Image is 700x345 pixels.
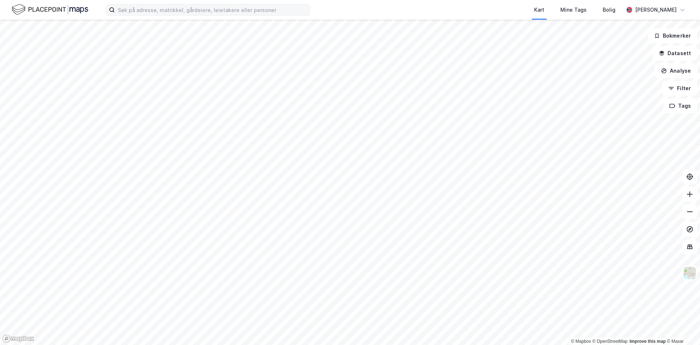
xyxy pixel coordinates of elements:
img: logo.f888ab2527a4732fd821a326f86c7f29.svg [12,3,88,16]
div: Bolig [603,5,615,14]
div: Kart [534,5,544,14]
input: Søk på adresse, matrikkel, gårdeiere, leietakere eller personer [115,4,310,15]
button: Filter [662,81,697,96]
a: Mapbox homepage [2,334,34,343]
a: Improve this map [630,339,666,344]
iframe: Chat Widget [664,310,700,345]
div: Mine Tags [560,5,587,14]
img: Z [683,266,697,280]
a: Mapbox [571,339,591,344]
button: Analyse [655,64,697,78]
a: OpenStreetMap [592,339,628,344]
button: Bokmerker [648,28,697,43]
div: [PERSON_NAME] [635,5,677,14]
button: Datasett [653,46,697,61]
button: Tags [663,99,697,113]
